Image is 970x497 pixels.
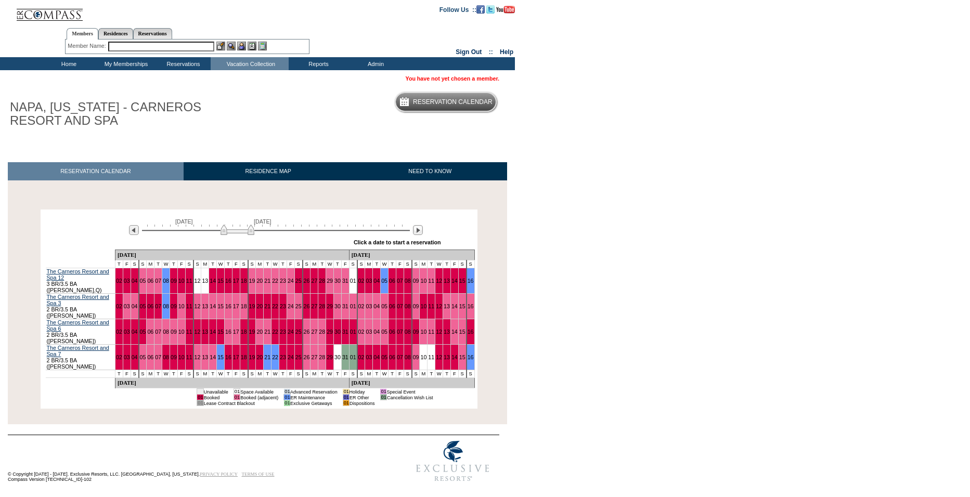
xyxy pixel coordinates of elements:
[366,329,372,335] a: 03
[295,329,302,335] a: 25
[154,370,162,378] td: T
[116,303,122,309] a: 02
[123,260,131,268] td: F
[132,329,138,335] a: 04
[177,370,185,378] td: F
[210,354,216,360] a: 14
[287,260,294,268] td: F
[131,370,138,378] td: S
[249,303,255,309] a: 19
[303,260,311,268] td: S
[366,303,372,309] a: 03
[232,260,240,268] td: F
[46,319,115,345] td: 2 BR/3.5 BA ([PERSON_NAME])
[350,278,356,284] a: 01
[373,354,380,360] a: 04
[155,354,161,360] a: 07
[171,329,177,335] a: 09
[248,370,256,378] td: S
[288,329,294,335] a: 24
[443,260,451,268] td: T
[202,354,208,360] a: 13
[171,303,177,309] a: 09
[341,260,349,268] td: F
[116,329,122,335] a: 02
[381,354,387,360] a: 05
[413,354,419,360] a: 09
[177,260,185,268] td: F
[459,329,465,335] a: 15
[439,5,476,14] td: Follow Us ::
[140,329,146,335] a: 05
[147,329,153,335] a: 06
[396,260,404,268] td: F
[170,370,177,378] td: T
[381,278,387,284] a: 05
[195,354,201,360] a: 12
[131,260,138,268] td: S
[140,354,146,360] a: 05
[216,42,225,50] img: b_edit.gif
[171,354,177,360] a: 09
[233,303,239,309] a: 17
[304,329,310,335] a: 26
[258,42,267,50] img: b_calculator.gif
[39,57,96,70] td: Home
[405,329,411,335] a: 08
[193,370,201,378] td: S
[311,278,317,284] a: 27
[248,42,256,50] img: Reservations
[444,354,450,360] a: 13
[350,354,356,360] a: 01
[155,303,161,309] a: 07
[444,278,450,284] a: 13
[242,472,275,477] a: TERMS OF USE
[295,278,302,284] a: 25
[334,278,341,284] a: 30
[280,354,286,360] a: 23
[420,278,426,284] a: 10
[241,303,247,309] a: 18
[311,260,318,268] td: M
[365,260,373,268] td: M
[209,260,217,268] td: T
[350,329,356,335] a: 01
[264,303,270,309] a: 21
[8,162,184,180] a: RESERVATION CALENDAR
[249,278,255,284] a: 19
[185,260,193,268] td: S
[405,303,411,309] a: 08
[272,329,278,335] a: 22
[389,303,395,309] a: 06
[500,48,513,56] a: Help
[389,260,396,268] td: T
[405,354,411,360] a: 08
[373,329,380,335] a: 04
[444,303,450,309] a: 13
[389,329,395,335] a: 06
[225,354,231,360] a: 16
[334,354,341,360] a: 30
[116,278,122,284] a: 02
[279,260,287,268] td: T
[358,329,365,335] a: 02
[436,329,442,335] a: 12
[406,75,499,82] span: You have not yet chosen a member.
[217,370,225,378] td: W
[334,329,341,335] a: 30
[132,354,138,360] a: 04
[342,278,348,284] a: 31
[389,278,395,284] a: 06
[271,260,279,268] td: W
[139,260,147,268] td: S
[264,278,270,284] a: 21
[211,57,289,70] td: Vacation Collection
[468,278,474,284] a: 16
[264,329,270,335] a: 21
[124,329,130,335] a: 03
[397,354,403,360] a: 07
[420,260,428,268] td: M
[217,329,224,335] a: 15
[178,354,185,360] a: 10
[241,329,247,335] a: 18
